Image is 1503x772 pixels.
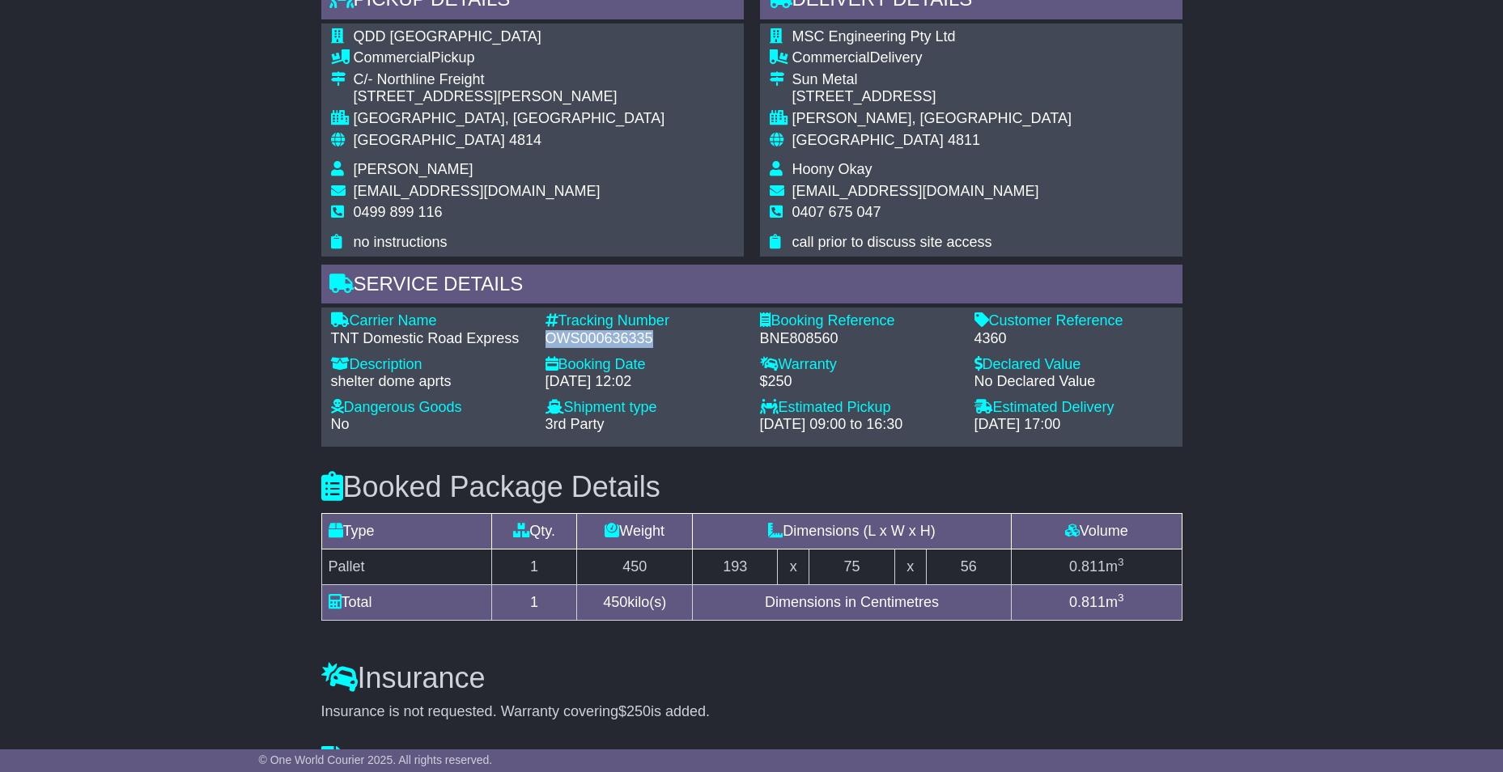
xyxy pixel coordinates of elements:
[1069,558,1106,575] span: 0.811
[792,204,881,220] span: 0407 675 047
[1069,594,1106,610] span: 0.811
[792,132,944,148] span: [GEOGRAPHIC_DATA]
[354,204,443,220] span: 0499 899 116
[354,28,541,45] span: QDD [GEOGRAPHIC_DATA]
[974,373,1173,391] div: No Declared Value
[760,399,958,417] div: Estimated Pickup
[792,110,1072,128] div: [PERSON_NAME], [GEOGRAPHIC_DATA]
[792,28,956,45] span: MSC Engineering Pty Ltd
[792,49,870,66] span: Commercial
[577,513,693,549] td: Weight
[331,416,350,432] span: No
[321,662,1182,694] h3: Insurance
[760,373,958,391] div: $250
[792,183,1039,199] span: [EMAIL_ADDRESS][DOMAIN_NAME]
[1118,592,1124,604] sup: 3
[693,584,1012,620] td: Dimensions in Centimetres
[1011,549,1182,584] td: m
[354,234,448,250] span: no instructions
[546,373,744,391] div: [DATE] 12:02
[974,330,1173,348] div: 4360
[1011,584,1182,620] td: m
[331,373,529,391] div: shelter dome aprts
[1118,556,1124,568] sup: 3
[354,110,665,128] div: [GEOGRAPHIC_DATA], [GEOGRAPHIC_DATA]
[974,399,1173,417] div: Estimated Delivery
[792,234,992,250] span: call prior to discuss site access
[926,549,1011,584] td: 56
[491,513,576,549] td: Qty.
[321,265,1182,308] div: Service Details
[321,549,491,584] td: Pallet
[792,88,1072,106] div: [STREET_ADDRESS]
[321,471,1182,503] h3: Booked Package Details
[321,513,491,549] td: Type
[354,71,665,89] div: C/- Northline Freight
[809,549,894,584] td: 75
[546,330,744,348] div: OWS000636335
[321,703,1182,721] div: Insurance is not requested. Warranty covering is added.
[778,549,809,584] td: x
[354,88,665,106] div: [STREET_ADDRESS][PERSON_NAME]
[354,183,601,199] span: [EMAIL_ADDRESS][DOMAIN_NAME]
[948,132,980,148] span: 4811
[792,49,1072,67] div: Delivery
[509,132,541,148] span: 4814
[618,703,651,719] span: $250
[331,399,529,417] div: Dangerous Goods
[792,161,873,177] span: Hoony Okay
[974,416,1173,434] div: [DATE] 17:00
[354,49,665,67] div: Pickup
[331,312,529,330] div: Carrier Name
[321,584,491,620] td: Total
[1011,513,1182,549] td: Volume
[792,71,1072,89] div: Sun Metal
[894,549,926,584] td: x
[603,594,627,610] span: 450
[693,549,778,584] td: 193
[974,312,1173,330] div: Customer Reference
[546,356,744,374] div: Booking Date
[693,513,1012,549] td: Dimensions (L x W x H)
[331,356,529,374] div: Description
[331,330,529,348] div: TNT Domestic Road Express
[354,132,505,148] span: [GEOGRAPHIC_DATA]
[259,753,493,766] span: © One World Courier 2025. All rights reserved.
[491,549,576,584] td: 1
[577,584,693,620] td: kilo(s)
[354,161,473,177] span: [PERSON_NAME]
[546,416,605,432] span: 3rd Party
[760,356,958,374] div: Warranty
[577,549,693,584] td: 450
[546,399,744,417] div: Shipment type
[546,312,744,330] div: Tracking Number
[760,330,958,348] div: BNE808560
[354,49,431,66] span: Commercial
[491,584,576,620] td: 1
[760,312,958,330] div: Booking Reference
[974,356,1173,374] div: Declared Value
[760,416,958,434] div: [DATE] 09:00 to 16:30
